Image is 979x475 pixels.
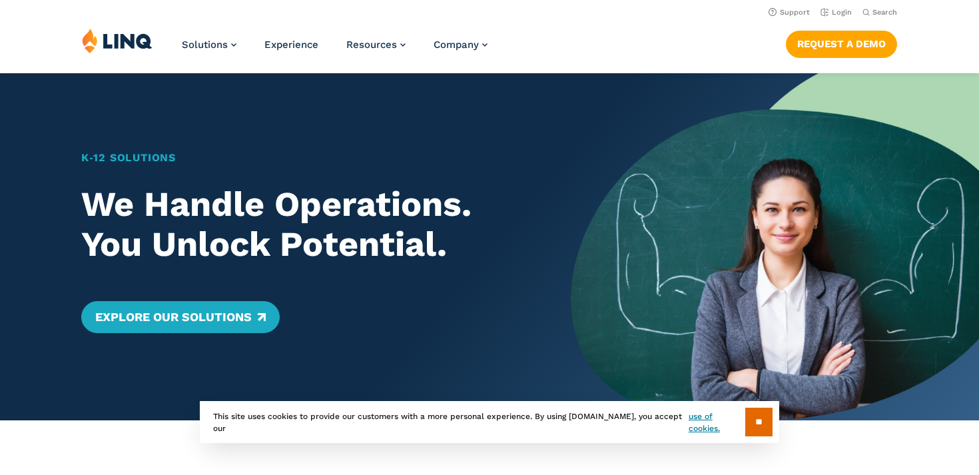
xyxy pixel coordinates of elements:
[689,410,745,434] a: use of cookies.
[862,7,897,17] button: Open Search Bar
[182,39,228,51] span: Solutions
[82,28,153,53] img: LINQ | K‑12 Software
[571,73,979,420] img: Home Banner
[81,150,531,166] h1: K‑12 Solutions
[200,401,779,443] div: This site uses cookies to provide our customers with a more personal experience. By using [DOMAIN...
[434,39,479,51] span: Company
[81,185,531,264] h2: We Handle Operations. You Unlock Potential.
[346,39,406,51] a: Resources
[769,8,810,17] a: Support
[182,28,488,72] nav: Primary Navigation
[182,39,236,51] a: Solutions
[786,28,897,57] nav: Button Navigation
[872,8,897,17] span: Search
[346,39,397,51] span: Resources
[434,39,488,51] a: Company
[264,39,318,51] a: Experience
[81,301,279,333] a: Explore Our Solutions
[786,31,897,57] a: Request a Demo
[820,8,852,17] a: Login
